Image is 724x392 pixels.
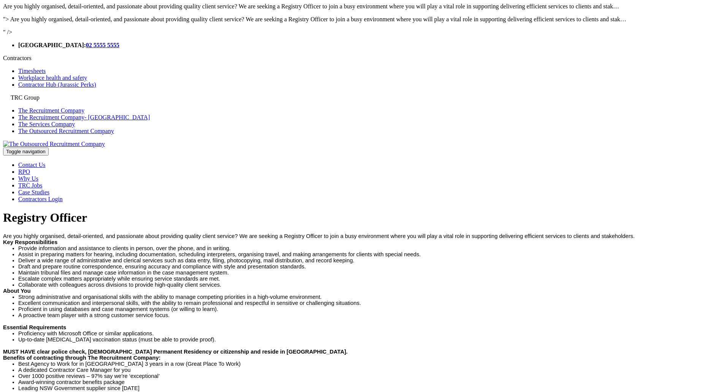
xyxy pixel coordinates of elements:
[18,128,114,134] a: The Outsourced Recruitment Company
[18,385,721,391] li: Leading NSW Government supplier since [DATE]
[11,94,40,101] a: TRC Group
[18,175,38,182] a: Why Us
[18,75,87,81] a: Workplace health and safety
[86,42,119,48] a: 02 5555 5555
[18,107,84,114] a: The Recruitment Company
[18,300,721,306] li: Excellent communication and interpersonal skills, with the ability to remain professional and res...
[3,148,49,156] button: Toggle navigation
[3,233,721,239] p: Are you highly organised, detail-oriented, and passionate about providing quality client service?...
[18,257,721,263] li: Deliver a wide range of administrative and clerical services such as data entry, filing, photocop...
[3,324,66,330] b: Essential Requirements
[18,379,721,385] li: Award-winning contractor benefits package
[18,168,30,175] a: RPO
[18,367,721,373] li: A dedicated Contractor Care Manager for you
[18,361,721,367] li: Best Agency to Work for in [GEOGRAPHIC_DATA] 3 years in a row (Great Place To Work)
[18,336,721,343] li: Up-to-date [MEDICAL_DATA] vaccination status (must be able to provide proof).
[18,276,721,282] li: Escalate complex matters appropriately while ensuring service standards are met.
[18,312,721,318] li: A proactive team player with a strong customer service focus.
[3,55,32,61] a: Contractors
[18,121,75,127] a: The Services Company
[3,141,105,148] img: The Outsourced Recruitment Company
[18,81,96,88] a: Contractor Hub (Jurassic Perks)
[18,294,721,300] li: Strong administrative and organisational skills with the ability to manage competing priorities i...
[18,196,63,202] a: Contractors Login
[18,270,721,276] li: Maintain tribunal files and manage case information in the case management system.
[18,373,721,379] li: Over 1000 positive reviews – 97% say we’re ‘exceptional’
[3,288,31,294] b: About You
[18,251,721,257] li: Assist in preparing matters for hearing, including documentation, scheduling interpreters, organi...
[3,349,348,355] b: MUST HAVE clear police check, [DEMOGRAPHIC_DATA] Permanent Residency or citizenship and reside in...
[18,182,43,189] a: TRC Jobs
[3,239,57,245] b: Key Responsibilities
[6,149,46,154] span: Toggle navigation
[18,330,721,336] li: Proficiency with Microsoft Office or similar applications.
[3,107,150,135] ul: TRC Group
[18,263,721,270] li: Draft and prepare routine correspondence, ensuring accuracy and compliance with style and present...
[18,282,721,288] li: Collaborate with colleagues across divisions to provide high-quality client services.
[3,355,160,361] b: Benefits of contracting through The Recruitment Company:
[3,68,150,88] ul: Contractors
[18,245,721,251] li: Provide information and assistance to clients in person, over the phone, and in writing.
[18,189,49,195] a: Case Studies
[18,114,150,121] a: The Recruitment Company- [GEOGRAPHIC_DATA]
[18,306,721,312] li: Proficient in using databases and case management systems (or willing to learn).
[3,211,721,225] h1: Registry Officer
[18,42,721,49] li: [GEOGRAPHIC_DATA]:
[18,162,46,168] a: Contact Us
[18,68,46,74] a: Timesheets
